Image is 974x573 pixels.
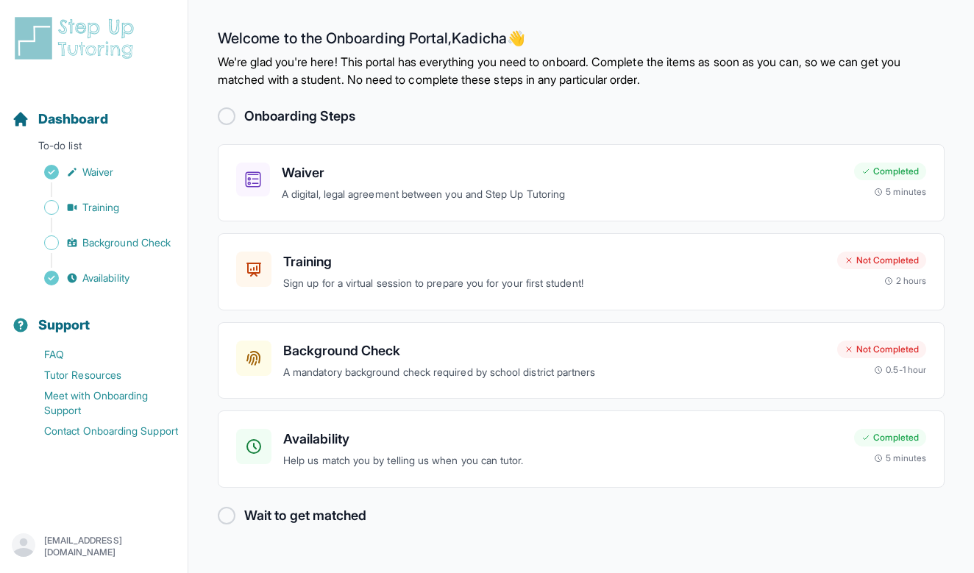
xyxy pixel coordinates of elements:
[12,385,188,421] a: Meet with Onboarding Support
[12,421,188,441] a: Contact Onboarding Support
[82,165,113,179] span: Waiver
[218,410,945,488] a: AvailabilityHelp us match you by telling us when you can tutor.Completed5 minutes
[38,315,90,335] span: Support
[283,429,842,449] h3: Availability
[12,365,188,385] a: Tutor Resources
[12,232,188,253] a: Background Check
[12,109,108,129] a: Dashboard
[283,364,825,381] p: A mandatory background check required by school district partners
[38,109,108,129] span: Dashboard
[218,53,945,88] p: We're glad you're here! This portal has everything you need to onboard. Complete the items as soo...
[854,163,926,180] div: Completed
[6,85,182,135] button: Dashboard
[12,15,143,62] img: logo
[837,341,926,358] div: Not Completed
[884,275,927,287] div: 2 hours
[874,452,926,464] div: 5 minutes
[12,533,176,560] button: [EMAIL_ADDRESS][DOMAIN_NAME]
[6,291,182,341] button: Support
[283,341,825,361] h3: Background Check
[82,235,171,250] span: Background Check
[244,106,355,127] h2: Onboarding Steps
[282,186,842,203] p: A digital, legal agreement between you and Step Up Tutoring
[218,29,945,53] h2: Welcome to the Onboarding Portal, Kadicha 👋
[82,200,120,215] span: Training
[837,252,926,269] div: Not Completed
[283,275,825,292] p: Sign up for a virtual session to prepare you for your first student!
[244,505,366,526] h2: Wait to get matched
[6,138,182,159] p: To-do list
[874,186,926,198] div: 5 minutes
[282,163,842,183] h3: Waiver
[218,233,945,310] a: TrainingSign up for a virtual session to prepare you for your first student!Not Completed2 hours
[874,364,926,376] div: 0.5-1 hour
[12,268,188,288] a: Availability
[12,162,188,182] a: Waiver
[44,535,176,558] p: [EMAIL_ADDRESS][DOMAIN_NAME]
[283,252,825,272] h3: Training
[854,429,926,446] div: Completed
[12,344,188,365] a: FAQ
[12,197,188,218] a: Training
[283,452,842,469] p: Help us match you by telling us when you can tutor.
[82,271,129,285] span: Availability
[218,144,945,221] a: WaiverA digital, legal agreement between you and Step Up TutoringCompleted5 minutes
[218,322,945,399] a: Background CheckA mandatory background check required by school district partnersNot Completed0.5...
